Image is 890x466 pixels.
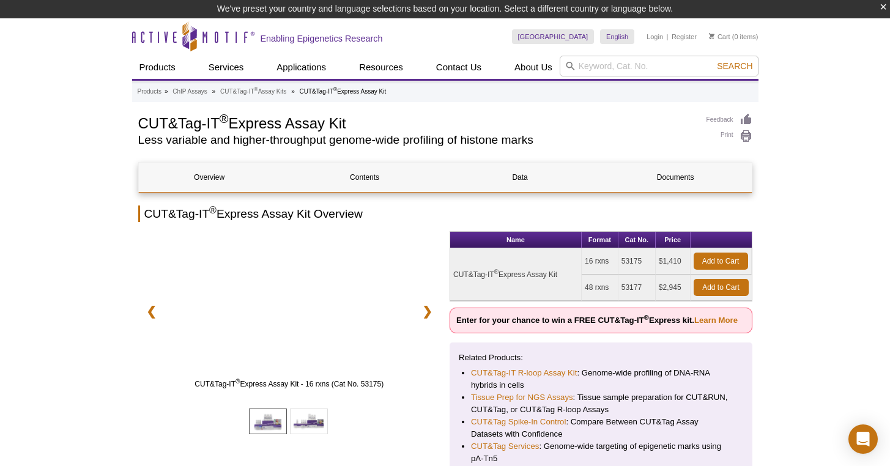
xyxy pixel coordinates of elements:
[220,86,286,97] a: CUT&Tag-IT®Assay Kits
[132,56,183,79] a: Products
[254,86,258,92] sup: ®
[139,163,280,192] a: Overview
[647,32,663,41] a: Login
[656,248,691,275] td: $1,410
[618,275,656,301] td: 53177
[600,29,634,44] a: English
[450,163,591,192] a: Data
[667,29,669,44] li: |
[471,440,731,465] li: : Genome-wide targeting of epigenetic marks using pA-Tn5
[709,33,714,39] img: Your Cart
[471,391,573,404] a: Tissue Prep for NGS Assays
[201,56,251,79] a: Services
[582,275,618,301] td: 48 rxns
[582,248,618,275] td: 16 rxns
[471,416,566,428] a: CUT&Tag Spike-In Control
[471,391,731,416] li: : Tissue sample preparation for CUT&RUN, CUT&Tag, or CUT&Tag R-loop Assays
[450,232,582,248] th: Name
[471,367,577,379] a: CUT&Tag-IT R-loop Assay Kit
[471,367,731,391] li: : Genome-wide profiling of DNA-RNA hybrids in cells
[656,275,691,301] td: $2,945
[209,205,217,215] sup: ®
[706,130,752,143] a: Print
[429,56,489,79] a: Contact Us
[582,232,618,248] th: Format
[672,32,697,41] a: Register
[694,316,738,325] a: Learn More
[168,378,410,390] span: CUT&Tag-IT Express Assay Kit - 16 rxns (Cat No. 53175)
[494,268,499,275] sup: ®
[694,279,749,296] a: Add to Cart
[294,163,436,192] a: Contents
[333,86,337,92] sup: ®
[299,88,386,95] li: CUT&Tag-IT Express Assay Kit
[656,232,691,248] th: Price
[471,440,539,453] a: CUT&Tag Services
[138,205,752,222] h2: CUT&Tag-IT Express Assay Kit Overview
[291,88,295,95] li: »
[172,86,207,97] a: ChIP Assays
[235,378,240,385] sup: ®
[713,61,756,72] button: Search
[212,88,216,95] li: »
[456,316,738,325] strong: Enter for your chance to win a FREE CUT&Tag-IT Express kit.
[507,56,560,79] a: About Us
[261,33,383,44] h2: Enabling Epigenetics Research
[848,424,878,454] div: Open Intercom Messenger
[471,416,731,440] li: : Compare Between CUT&Tag Assay Datasets with Confidence
[694,253,748,270] a: Add to Cart
[220,112,229,125] sup: ®
[618,232,656,248] th: Cat No.
[709,32,730,41] a: Cart
[138,86,161,97] a: Products
[706,113,752,127] a: Feedback
[644,314,649,321] sup: ®
[414,297,440,325] a: ❯
[560,56,758,76] input: Keyword, Cat. No.
[512,29,595,44] a: [GEOGRAPHIC_DATA]
[459,352,743,364] p: Related Products:
[138,135,694,146] h2: Less variable and higher-throughput genome-wide profiling of histone marks
[709,29,758,44] li: (0 items)
[352,56,410,79] a: Resources
[269,56,333,79] a: Applications
[605,163,746,192] a: Documents
[450,248,582,301] td: CUT&Tag-IT Express Assay Kit
[138,297,165,325] a: ❮
[165,88,168,95] li: »
[618,248,656,275] td: 53175
[138,113,694,131] h1: CUT&Tag-IT Express Assay Kit
[717,61,752,71] span: Search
